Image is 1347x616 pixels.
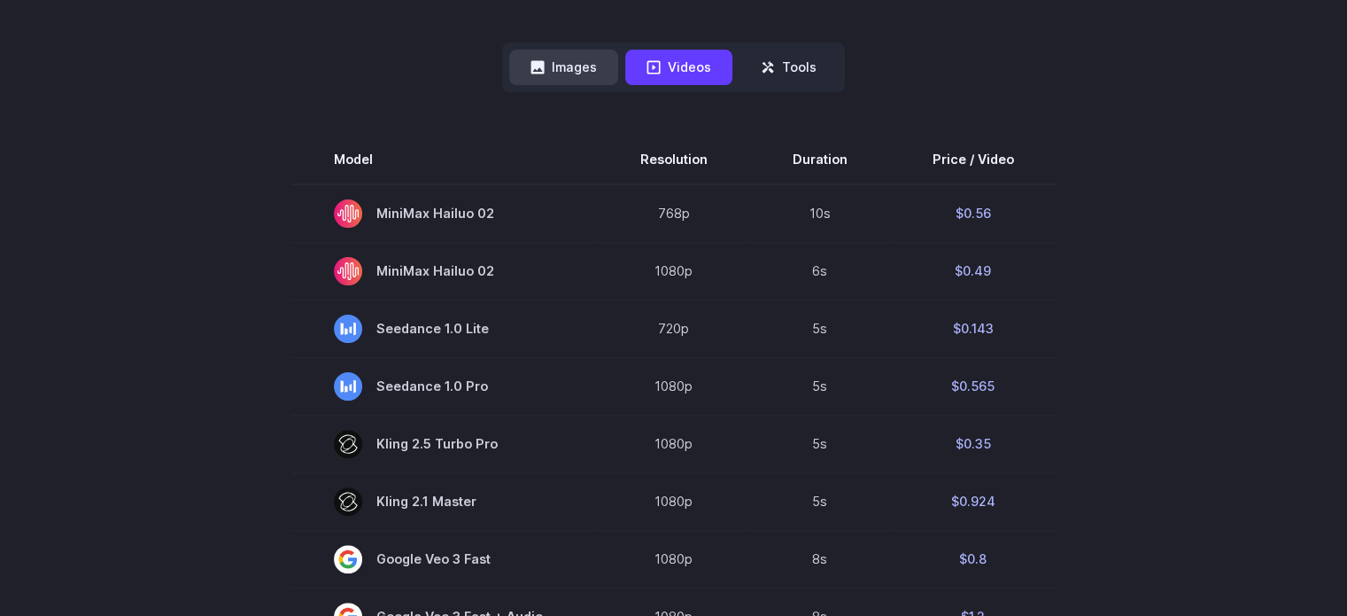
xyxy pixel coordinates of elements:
span: Kling 2.5 Turbo Pro [334,430,555,458]
th: Resolution [598,135,750,184]
span: Google Veo 3 Fast [334,545,555,573]
td: $0.143 [890,300,1057,357]
td: $0.924 [890,472,1057,530]
span: Kling 2.1 Master [334,487,555,516]
th: Model [291,135,598,184]
td: $0.56 [890,184,1057,243]
span: Seedance 1.0 Lite [334,315,555,343]
td: $0.49 [890,242,1057,300]
td: 1080p [598,415,750,472]
td: 1080p [598,242,750,300]
td: 8s [750,530,890,588]
span: MiniMax Hailuo 02 [334,257,555,285]
td: 5s [750,415,890,472]
td: 720p [598,300,750,357]
td: 5s [750,472,890,530]
td: 768p [598,184,750,243]
span: MiniMax Hailuo 02 [334,199,555,228]
td: 5s [750,357,890,415]
button: Tools [739,50,838,84]
td: 1080p [598,530,750,588]
button: Images [509,50,618,84]
th: Duration [750,135,890,184]
td: 6s [750,242,890,300]
td: 1080p [598,357,750,415]
button: Videos [625,50,732,84]
th: Price / Video [890,135,1057,184]
td: 10s [750,184,890,243]
td: $0.35 [890,415,1057,472]
span: Seedance 1.0 Pro [334,372,555,401]
td: 1080p [598,472,750,530]
td: $0.8 [890,530,1057,588]
td: $0.565 [890,357,1057,415]
td: 5s [750,300,890,357]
